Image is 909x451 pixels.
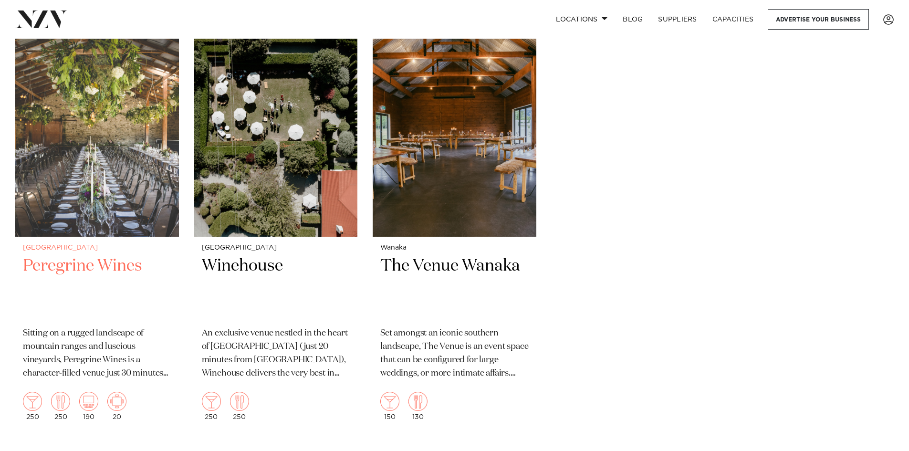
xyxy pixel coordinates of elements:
[408,392,428,411] img: dining.png
[408,392,428,420] div: 130
[705,9,762,30] a: Capacities
[373,17,536,428] a: Wanaka The Venue Wanaka Set amongst an iconic southern landscape, The Venue is an event space tha...
[650,9,704,30] a: SUPPLIERS
[380,392,399,420] div: 150
[15,17,179,428] a: [GEOGRAPHIC_DATA] Peregrine Wines Sitting on a rugged landscape of mountain ranges and luscious v...
[23,244,171,252] small: [GEOGRAPHIC_DATA]
[15,10,67,28] img: nzv-logo.png
[768,9,869,30] a: Advertise your business
[51,392,70,420] div: 250
[79,392,98,411] img: theatre.png
[79,392,98,420] div: 190
[380,255,529,320] h2: The Venue Wanaka
[23,255,171,320] h2: Peregrine Wines
[194,17,358,428] a: [GEOGRAPHIC_DATA] Winehouse An exclusive venue nestled in the heart of [GEOGRAPHIC_DATA] (just 20...
[202,392,221,411] img: cocktail.png
[230,392,249,420] div: 250
[202,392,221,420] div: 250
[23,392,42,420] div: 250
[51,392,70,411] img: dining.png
[548,9,615,30] a: Locations
[23,327,171,380] p: Sitting on a rugged landscape of mountain ranges and luscious vineyards, Peregrine Wines is a cha...
[202,327,350,380] p: An exclusive venue nestled in the heart of [GEOGRAPHIC_DATA] (just 20 minutes from [GEOGRAPHIC_DA...
[23,392,42,411] img: cocktail.png
[107,392,126,411] img: meeting.png
[615,9,650,30] a: BLOG
[380,244,529,252] small: Wanaka
[380,327,529,380] p: Set amongst an iconic southern landscape, The Venue is an event space that can be configured for ...
[202,244,350,252] small: [GEOGRAPHIC_DATA]
[202,255,350,320] h2: Winehouse
[107,392,126,420] div: 20
[380,392,399,411] img: cocktail.png
[230,392,249,411] img: dining.png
